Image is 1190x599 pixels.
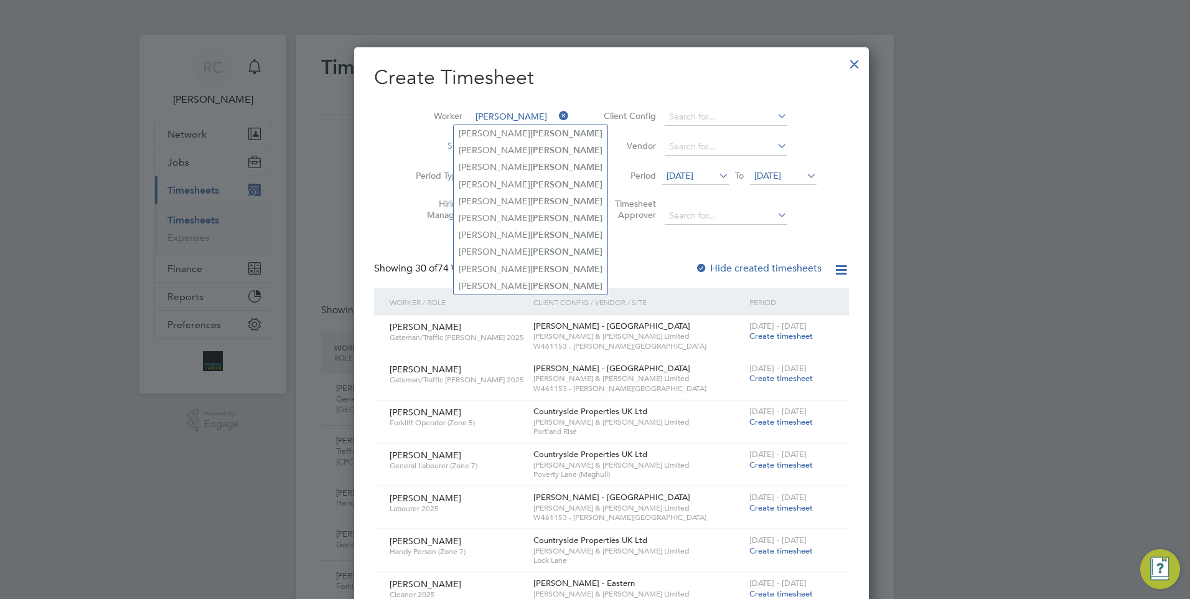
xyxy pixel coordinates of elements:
span: W461153 - [PERSON_NAME][GEOGRAPHIC_DATA] [533,384,743,394]
span: [DATE] - [DATE] [749,363,807,374]
h2: Create Timesheet [374,65,849,91]
input: Search for... [471,108,569,126]
span: [PERSON_NAME] [390,450,461,461]
span: Create timesheet [749,373,813,384]
span: [DATE] - [DATE] [749,406,807,417]
li: [PERSON_NAME] [454,159,607,176]
label: Vendor [600,140,656,151]
span: Create timesheet [749,417,813,427]
li: [PERSON_NAME] [454,261,607,278]
span: Forklift Operator (Zone 5) [390,418,524,428]
b: [PERSON_NAME] [530,281,602,291]
li: [PERSON_NAME] [454,210,607,227]
span: [PERSON_NAME] & [PERSON_NAME] Limited [533,417,743,427]
span: [PERSON_NAME] - [GEOGRAPHIC_DATA] [533,492,690,502]
span: [PERSON_NAME] - Eastern [533,578,635,588]
b: [PERSON_NAME] [530,213,602,224]
span: Handy Person (Zone 7) [390,547,524,557]
span: [PERSON_NAME] & [PERSON_NAME] Limited [533,374,743,384]
li: [PERSON_NAME] [454,176,607,193]
li: [PERSON_NAME] [454,193,607,210]
span: Create timesheet [749,545,813,556]
li: [PERSON_NAME] [454,243,607,260]
span: [PERSON_NAME] & [PERSON_NAME] Limited [533,589,743,599]
div: Showing [374,262,490,275]
b: [PERSON_NAME] [530,196,602,207]
span: [PERSON_NAME] - [GEOGRAPHIC_DATA] [533,321,690,331]
span: [PERSON_NAME] & [PERSON_NAME] Limited [533,460,743,470]
b: [PERSON_NAME] [530,128,602,139]
span: [PERSON_NAME] & [PERSON_NAME] Limited [533,546,743,556]
span: [PERSON_NAME] [390,364,461,375]
b: [PERSON_NAME] [530,179,602,190]
label: Period [600,170,656,181]
li: [PERSON_NAME] [454,142,607,159]
label: Timesheet Approver [600,198,656,220]
label: Site [406,140,462,151]
span: Gateman/Traffic [PERSON_NAME] 2025 [390,375,524,385]
span: [PERSON_NAME] [390,535,461,547]
span: Poverty Lane (Maghull) [533,469,743,479]
span: [DATE] - [DATE] [749,535,807,545]
span: [PERSON_NAME] [390,407,461,418]
div: Client Config / Vendor / Site [530,288,746,316]
span: [DATE] - [DATE] [749,321,807,331]
span: Countryside Properties UK Ltd [533,535,647,545]
span: W461153 - [PERSON_NAME][GEOGRAPHIC_DATA] [533,341,743,351]
span: Countryside Properties UK Ltd [533,449,647,460]
span: Countryside Properties UK Ltd [533,406,647,417]
span: [DATE] - [DATE] [749,449,807,460]
span: [DATE] [667,170,693,181]
div: Worker / Role [387,288,530,316]
span: [PERSON_NAME] [390,321,461,333]
li: [PERSON_NAME] [454,227,607,243]
input: Search for... [665,138,787,156]
span: To [731,167,747,184]
li: [PERSON_NAME] [454,278,607,295]
span: [PERSON_NAME] [390,493,461,504]
label: Worker [406,110,462,121]
span: Labourer 2025 [390,504,524,514]
li: [PERSON_NAME] [454,125,607,142]
span: Create timesheet [749,588,813,599]
span: [PERSON_NAME] & [PERSON_NAME] Limited [533,331,743,341]
div: Period [746,288,836,316]
label: Hide created timesheets [695,262,822,275]
span: Create timesheet [749,502,813,513]
b: [PERSON_NAME] [530,247,602,257]
span: [DATE] - [DATE] [749,578,807,588]
span: Portland Rise [533,427,743,436]
span: [DATE] [754,170,781,181]
span: Create timesheet [749,331,813,341]
span: 74 Workers [415,262,487,275]
label: Period Type [406,170,462,181]
button: Engage Resource Center [1140,549,1180,589]
b: [PERSON_NAME] [530,230,602,240]
span: General Labourer (Zone 7) [390,461,524,471]
input: Search for... [665,207,787,225]
label: Client Config [600,110,656,121]
span: 30 of [415,262,438,275]
span: Lock Lane [533,555,743,565]
input: Search for... [665,108,787,126]
span: Create timesheet [749,460,813,470]
b: [PERSON_NAME] [530,162,602,172]
span: [PERSON_NAME] & [PERSON_NAME] Limited [533,503,743,513]
b: [PERSON_NAME] [530,145,602,156]
span: Gateman/Traffic [PERSON_NAME] 2025 [390,333,524,342]
span: W461153 - [PERSON_NAME][GEOGRAPHIC_DATA] [533,512,743,522]
b: [PERSON_NAME] [530,264,602,275]
span: [PERSON_NAME] [390,578,461,590]
label: Hiring Manager [406,198,462,220]
span: [PERSON_NAME] - [GEOGRAPHIC_DATA] [533,363,690,374]
span: [DATE] - [DATE] [749,492,807,502]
